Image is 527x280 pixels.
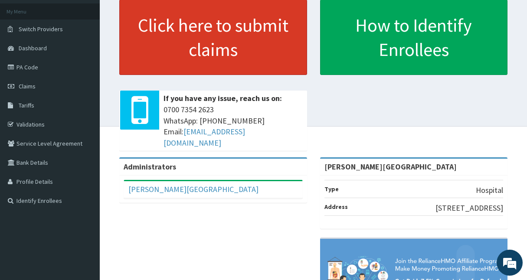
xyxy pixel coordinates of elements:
[324,162,457,172] strong: [PERSON_NAME][GEOGRAPHIC_DATA]
[19,82,36,90] span: Claims
[324,203,348,211] b: Address
[164,104,303,149] span: 0700 7354 2623 WhatsApp: [PHONE_NUMBER] Email:
[19,44,47,52] span: Dashboard
[16,43,35,65] img: d_794563401_company_1708531726252_794563401
[164,127,245,148] a: [EMAIL_ADDRESS][DOMAIN_NAME]
[164,93,282,103] b: If you have any issue, reach us on:
[124,162,176,172] b: Administrators
[476,185,503,196] p: Hospital
[435,202,503,214] p: [STREET_ADDRESS]
[19,25,63,33] span: Switch Providers
[50,85,120,172] span: We're online!
[45,49,146,60] div: Chat with us now
[4,187,165,218] textarea: Type your message and hit 'Enter'
[324,185,339,193] b: Type
[19,101,34,109] span: Tariffs
[142,4,163,25] div: Minimize live chat window
[128,184,259,194] a: [PERSON_NAME][GEOGRAPHIC_DATA]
